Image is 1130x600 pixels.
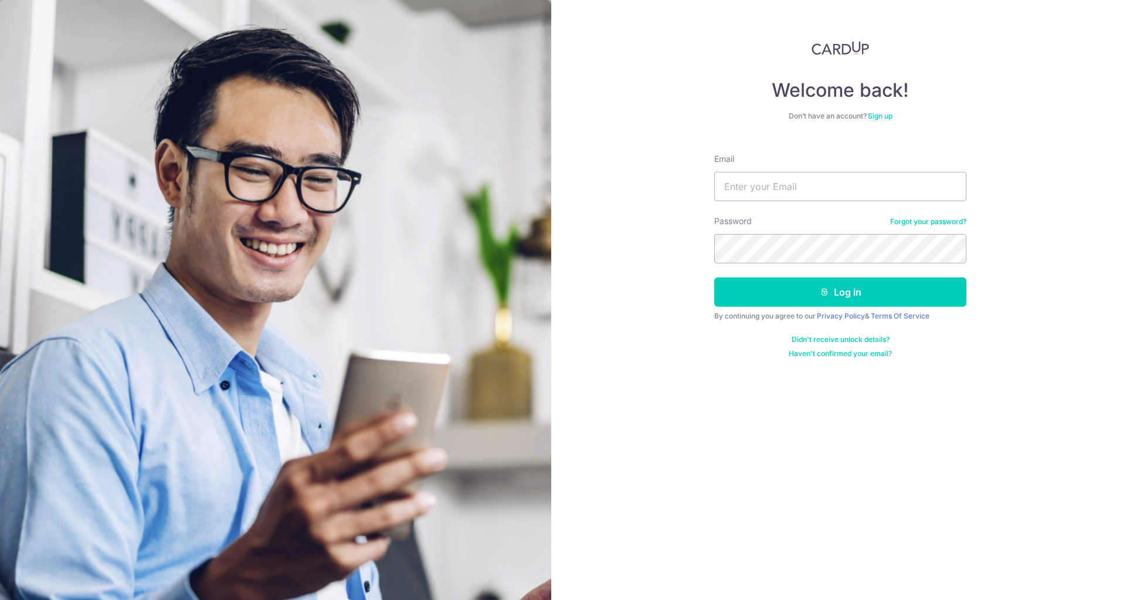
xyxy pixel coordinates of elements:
[792,335,890,344] a: Didn't receive unlock details?
[714,79,966,102] h4: Welcome back!
[714,111,966,121] div: Don’t have an account?
[714,153,734,165] label: Email
[812,41,869,55] img: CardUp Logo
[714,277,966,307] button: Log in
[868,111,893,120] a: Sign up
[789,349,892,358] a: Haven't confirmed your email?
[890,217,966,226] a: Forgot your password?
[714,311,966,321] div: By continuing you agree to our &
[817,311,865,320] a: Privacy Policy
[714,172,966,201] input: Enter your Email
[714,215,752,227] label: Password
[871,311,929,320] a: Terms Of Service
